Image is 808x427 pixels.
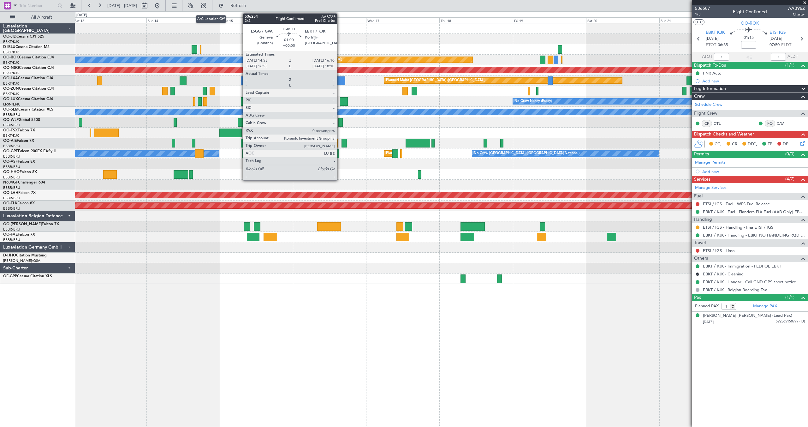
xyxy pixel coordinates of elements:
a: EBKT / KJK - Belgian Boarding Tax [703,287,767,292]
a: EBBR/BRU [3,144,20,148]
a: [PERSON_NAME]/QSA [3,258,40,263]
span: OO-LAH [3,191,18,195]
div: Sun 14 [146,17,220,23]
span: OO-LUX [3,97,18,101]
span: Handling [694,216,712,223]
a: OO-AIEFalcon 7X [3,139,34,143]
span: (1/1) [785,294,794,301]
span: OO-HHO [3,170,20,174]
div: Planned Maint [GEOGRAPHIC_DATA] ([GEOGRAPHIC_DATA]) [243,55,342,64]
span: 592565150777 (ID) [776,319,805,324]
a: ETSI / IGS - Fuel - WFS Fuel Release [703,201,770,207]
a: OO-LXACessna Citation CJ4 [3,76,53,80]
span: D-IBLU [3,45,15,49]
a: OO-ELKFalcon 8X [3,201,35,205]
span: EBKT KJK [706,30,725,36]
span: Others [694,255,708,262]
span: OO-ROK [3,56,19,59]
a: OO-JIDCessna CJ1 525 [3,35,44,39]
a: EBBR/BRU [3,238,20,242]
span: OO-JID [3,35,16,39]
div: [PERSON_NAME] [PERSON_NAME] (Lead Pax) [703,313,792,319]
span: OO-LXA [3,76,18,80]
div: Flight Confirmed [733,9,767,15]
button: UTC [693,19,704,25]
span: 1/3 [695,12,710,17]
a: EBBR/BRU [3,165,20,169]
a: EBBR/BRU [3,227,20,232]
a: EBKT / KJK - Handling - EBKT NO HANDLING RQD FOR CJ [703,232,805,238]
a: EBKT/KJK [3,71,19,75]
a: EBKT/KJK [3,39,19,44]
div: Planned Maint [GEOGRAPHIC_DATA] ([GEOGRAPHIC_DATA]) [386,76,485,85]
span: OO-ZUN [3,87,19,91]
span: [DATE] [769,36,782,42]
span: Dispatch Checks and Weather [694,131,754,138]
label: Planned PAX [695,303,719,310]
span: FP [768,141,772,147]
a: D-IBLUCessna Citation M2 [3,45,50,49]
span: Crew [694,93,705,100]
div: No Crew Nancy (Essey) [514,97,552,106]
span: Permits [694,151,709,158]
div: Tue 16 [293,17,366,23]
div: PNR Auto [703,70,722,76]
span: Travel [694,239,706,247]
span: Dispatch To-Dos [694,62,726,69]
button: Refresh [216,1,253,11]
span: OO-NSG [3,66,19,70]
a: OO-NSGCessna Citation CJ4 [3,66,54,70]
span: 06:35 [718,42,728,48]
span: CC, [715,141,722,147]
a: Manage Services [695,185,727,191]
span: [DATE] [706,36,719,42]
a: EBKT / KJK - Fuel - Flanders FIA Fuel (AAB Only) EBKT / KJK [703,209,805,214]
span: (1/1) [785,62,794,69]
a: OE-GPPCessna Citation XLS [3,274,52,278]
a: EBKT/KJK [3,92,19,96]
a: EBBR/BRU [3,175,20,180]
span: Refresh [225,3,252,8]
a: CAV [777,121,791,126]
a: DTL [714,121,728,126]
span: [DATE] [703,320,714,324]
span: All Aircraft [16,15,67,20]
a: D-IJHOCitation Mustang [3,254,47,257]
a: N604GFChallenger 604 [3,181,45,184]
span: Charter [788,12,805,17]
span: DFC, [748,141,757,147]
span: OO-FAE [3,233,18,237]
span: 01:15 [744,35,754,41]
div: Add new [702,78,805,84]
span: OO-WLP [3,118,19,122]
a: EBKT/KJK [3,60,19,65]
span: 536587 [695,5,710,12]
a: EBBR/BRU [3,206,20,211]
div: No Crew [GEOGRAPHIC_DATA] ([GEOGRAPHIC_DATA] National) [474,149,579,158]
input: Trip Number [19,1,56,10]
a: OO-ROKCessna Citation CJ4 [3,56,54,59]
a: OO-FAEFalcon 7X [3,233,35,237]
div: Sat 13 [73,17,146,23]
a: ETSI / IGS - Limo [703,248,735,253]
a: EBKT / KJK - Immigration - FEDPOL EBKT [703,263,781,269]
div: Sun 21 [659,17,733,23]
a: OO-HHOFalcon 8X [3,170,37,174]
a: OO-SLMCessna Citation XLS [3,108,53,111]
span: ELDT [781,42,791,48]
a: OO-ZUNCessna Citation CJ4 [3,87,54,91]
span: (4/7) [785,176,794,182]
a: OO-LUXCessna Citation CJ4 [3,97,53,101]
div: Thu 18 [439,17,513,23]
a: EBKT/KJK [3,50,19,55]
span: D-IJHO [3,254,16,257]
a: OO-WLPGlobal 5500 [3,118,40,122]
a: EBKT / KJK - Hangar - Call GND OPS short notice [703,279,796,285]
div: Add new [702,169,805,174]
span: OO-GPE [3,149,18,153]
span: OO-[PERSON_NAME] [3,222,42,226]
span: Leg Information [694,85,726,93]
a: EBBR/BRU [3,123,20,128]
span: Flight Crew [694,110,717,117]
span: Services [694,176,710,183]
